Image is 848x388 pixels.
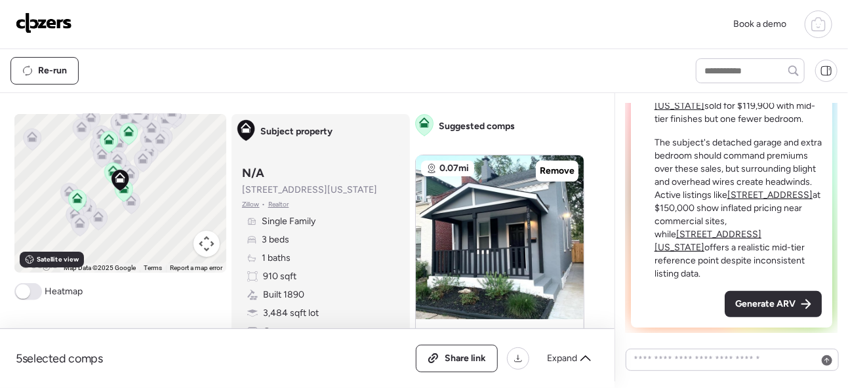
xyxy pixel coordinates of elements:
[38,64,67,77] span: Re-run
[735,298,796,311] span: Generate ARV
[727,189,813,201] a: [STREET_ADDRESS]
[548,352,578,365] span: Expand
[242,199,260,210] span: Zillow
[263,325,293,338] span: Garage
[262,199,266,210] span: •
[193,231,220,257] button: Map camera controls
[45,285,83,298] span: Heatmap
[262,233,289,246] span: 3 beds
[540,165,575,178] span: Remove
[170,264,222,271] a: Report a map error
[263,270,296,283] span: 910 sqft
[18,256,61,273] img: Google
[263,307,319,320] span: 3,484 sqft lot
[262,252,291,265] span: 1 baths
[439,162,469,175] span: 0.07mi
[16,351,103,366] span: 5 selected comps
[445,352,486,365] span: Share link
[268,199,289,210] span: Realtor
[16,12,72,33] img: Logo
[37,254,79,265] span: Satellite view
[242,165,264,181] h3: N/A
[263,288,304,301] span: Built 1890
[260,125,333,138] span: Subject property
[733,18,786,29] span: Book a demo
[144,264,162,271] a: Terms (opens in new tab)
[655,229,761,253] a: [STREET_ADDRESS][US_STATE]
[262,215,315,228] span: Single Family
[242,184,377,197] span: [STREET_ADDRESS][US_STATE]
[439,120,515,133] span: Suggested comps
[18,256,61,273] a: Open this area in Google Maps (opens a new window)
[655,136,822,281] p: The subject's detached garage and extra bedroom should command premiums over these sales, but sur...
[64,264,136,271] span: Map Data ©2025 Google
